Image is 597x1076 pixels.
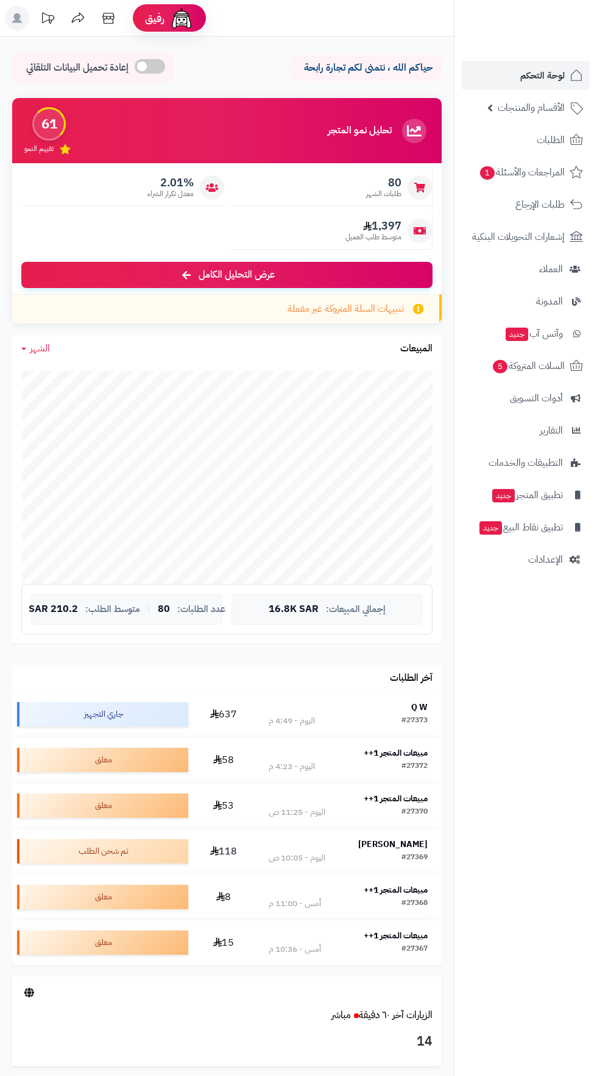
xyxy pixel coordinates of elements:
strong: [PERSON_NAME] [358,838,428,851]
a: طلبات الإرجاع [462,190,590,219]
span: 80 [158,604,170,615]
span: عدد الطلبات: [177,604,225,614]
span: طلبات الإرجاع [515,196,565,213]
a: المدونة [462,287,590,316]
span: تقييم النمو [24,144,54,154]
span: المدونة [536,293,563,310]
span: الطلبات [537,132,565,149]
td: 637 [193,692,255,737]
a: الزيارات آخر ٦٠ دقيقةمباشر [331,1008,433,1022]
div: اليوم - 4:49 م [269,715,315,727]
a: العملاء [462,255,590,284]
span: جديد [506,328,528,341]
small: مباشر [331,1008,351,1022]
strong: Q W [411,701,428,714]
div: أمس - 11:00 م [269,898,321,910]
td: 118 [193,829,255,874]
span: العملاء [539,261,563,278]
span: 16.8K SAR [269,604,319,615]
span: التطبيقات والخدمات [489,454,563,471]
a: تطبيق نقاط البيعجديد [462,513,590,542]
img: ai-face.png [169,6,194,30]
strong: مبيعات المتجر 1++ [364,747,428,759]
div: معلق [17,748,188,772]
span: رفيق [145,11,164,26]
a: إشعارات التحويلات البنكية [462,222,590,251]
span: إجمالي المبيعات: [326,604,386,614]
span: الأقسام والمنتجات [498,99,565,116]
div: #27368 [401,898,428,910]
span: 2.01% [147,176,194,189]
span: الإعدادات [528,551,563,568]
span: الشهر [30,341,50,356]
span: المراجعات والأسئلة [479,164,565,181]
span: لوحة التحكم [520,67,565,84]
span: معدل تكرار الشراء [147,189,194,199]
span: 5 [493,360,507,373]
a: لوحة التحكم [462,61,590,90]
span: إعادة تحميل البيانات التلقائي [26,61,129,75]
span: التقارير [540,422,563,439]
div: أمس - 10:36 م [269,943,321,955]
span: 80 [366,176,401,189]
div: اليوم - 11:25 ص [269,806,325,818]
div: #27369 [401,852,428,864]
span: 1 [480,166,495,180]
span: 1,397 [345,219,401,233]
strong: مبيعات المتجر 1++ [364,884,428,896]
div: #27370 [401,806,428,818]
div: اليوم - 10:05 ص [269,852,325,864]
a: الإعدادات [462,545,590,574]
span: السلات المتروكة [492,357,565,374]
a: الطلبات [462,125,590,155]
span: تطبيق نقاط البيع [478,519,563,536]
td: 15 [193,920,255,965]
td: 58 [193,737,255,782]
span: عرض التحليل الكامل [199,268,275,282]
strong: مبيعات المتجر 1++ [364,792,428,805]
span: تطبيق المتجر [491,487,563,504]
a: التطبيقات والخدمات [462,448,590,477]
span: أدوات التسويق [510,390,563,407]
a: أدوات التسويق [462,384,590,413]
a: التقارير [462,416,590,445]
a: تطبيق المتجرجديد [462,480,590,510]
div: #27372 [401,761,428,773]
h3: المبيعات [400,343,433,354]
a: تحديثات المنصة [32,6,63,33]
td: 53 [193,783,255,828]
a: عرض التحليل الكامل [21,262,433,288]
span: تنبيهات السلة المتروكة غير مفعلة [288,302,404,316]
img: logo-2.png [514,30,585,55]
div: تم شحن الطلب [17,839,188,863]
div: معلق [17,885,188,909]
span: إشعارات التحويلات البنكية [472,228,565,245]
h3: 14 [21,1032,433,1052]
span: طلبات الشهر [366,189,401,199]
td: 8 [193,874,255,920]
span: متوسط طلب العميل [345,232,401,242]
strong: مبيعات المتجر 1++ [364,929,428,942]
div: #27367 [401,943,428,955]
p: حياكم الله ، نتمنى لكم تجارة رابحة [298,61,433,75]
div: جاري التجهيز [17,702,188,726]
span: متوسط الطلب: [85,604,140,614]
span: وآتس آب [504,325,563,342]
a: السلات المتروكة5 [462,351,590,381]
a: وآتس آبجديد [462,319,590,348]
a: الشهر [21,342,50,356]
span: 210.2 SAR [29,604,78,615]
h3: تحليل نمو المتجر [328,125,392,136]
span: | [147,605,150,614]
span: جديد [479,521,502,535]
a: المراجعات والأسئلة1 [462,158,590,187]
div: معلق [17,793,188,818]
div: #27373 [401,715,428,727]
div: معلق [17,930,188,955]
div: اليوم - 4:23 م [269,761,315,773]
span: جديد [492,489,515,502]
h3: آخر الطلبات [390,673,433,684]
